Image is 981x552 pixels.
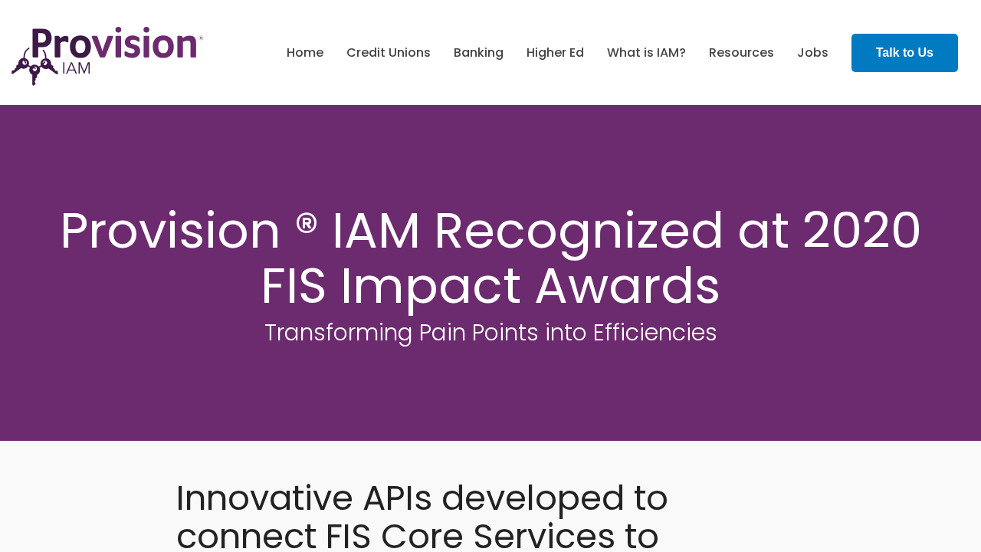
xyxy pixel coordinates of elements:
[287,40,323,66] a: Home
[797,40,828,66] a: Jobs
[60,195,922,320] span: Provision ® IAM Recognized at 2020 FIS Impact Awards
[607,40,686,66] a: What is IAM?
[527,40,584,66] a: Higher Ed
[709,40,774,66] a: Resources
[851,34,958,72] a: Talk to Us
[876,46,933,59] strong: Talk to Us
[11,27,203,86] img: ProvisionIAM-Logo-Purple
[275,28,840,77] nav: menu
[346,40,431,66] a: Credit Unions
[454,40,504,66] a: Banking
[54,320,927,345] h3: Transforming Pain Points into Efficiencies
